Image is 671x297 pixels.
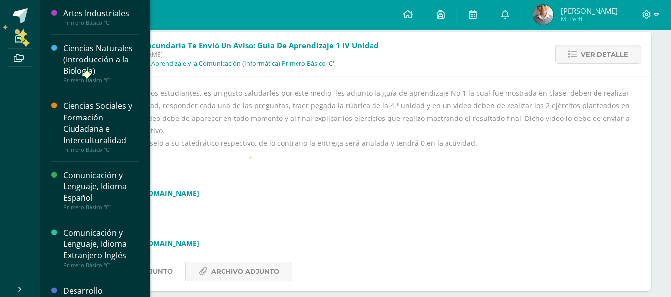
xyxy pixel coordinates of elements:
[79,87,631,281] div: Buenos días, estimados estudiantes, es un gusto saludarles por este medio, les adjunto la guía de...
[63,77,139,84] div: Primero Básico "C"
[63,100,139,146] div: Ciencias Sociales y Formación Ciudadana e Interculturalidad
[186,262,292,281] a: Archivo Adjunto
[561,15,618,23] span: Mi Perfil
[63,227,139,268] a: Comunicación y Lenguaje, Idioma Extranjero InglésPrimero Básico "C"
[63,204,139,211] div: Primero Básico "C"
[63,8,139,19] div: Artes Industriales
[63,170,139,211] a: Comunicación y Lenguaje, Idioma EspañolPrimero Básico "C"
[97,60,334,68] p: Tecnología para el Aprendizaje y la Comunicación (Informática) Primero Básico 'C'
[63,100,139,153] a: Ciencias Sociales y Formación Ciudadana e InterculturalidadPrimero Básico "C"
[581,45,628,63] span: Ver detalle
[533,5,553,25] img: 891e819e70bbd0836cf63f5cbf581b51.png
[561,6,618,16] span: [PERSON_NAME]
[211,262,279,281] span: Archivo Adjunto
[63,262,139,269] div: Primero Básico "C"
[97,50,379,59] span: [DATE][PERSON_NAME]
[63,19,139,26] div: Primero Básico "C"
[63,43,139,84] a: Ciencias Naturales (Introducción a la Biología)Primero Básico "C"
[63,146,139,153] div: Primero Básico "C"
[63,170,139,204] div: Comunicación y Lenguaje, Idioma Español
[63,8,139,26] a: Artes IndustrialesPrimero Básico "C"
[63,43,139,77] div: Ciencias Naturales (Introducción a la Biología)
[63,227,139,261] div: Comunicación y Lenguaje, Idioma Extranjero Inglés
[97,40,379,50] span: Informática Secundaria te envió un aviso: Guia De Aprendizaje 1 IV Unidad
